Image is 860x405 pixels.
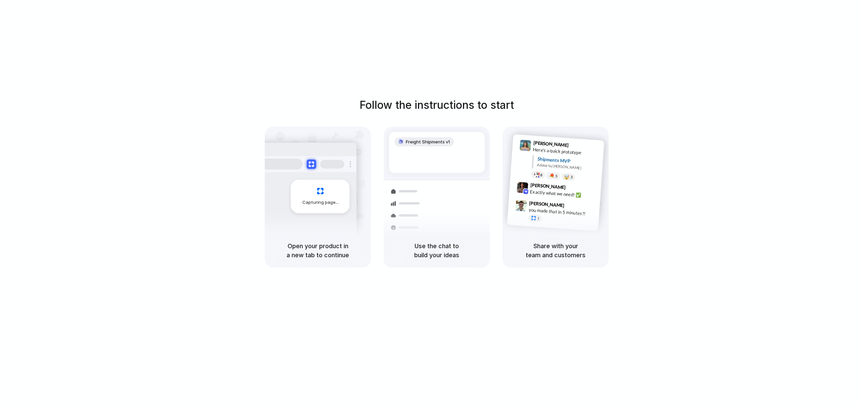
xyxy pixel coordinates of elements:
[533,139,569,149] span: [PERSON_NAME]
[392,241,482,260] h5: Use the chat to build your ideas
[537,155,599,166] div: Shipments MVP
[571,142,585,150] span: 9:41 AM
[566,203,580,211] span: 9:47 AM
[540,173,543,177] span: 8
[568,184,582,192] span: 9:42 AM
[530,181,566,191] span: [PERSON_NAME]
[406,139,450,145] span: Freight Shipments v1
[528,206,596,218] div: you made that in 5 minutes?!
[302,199,340,206] span: Capturing page
[529,199,565,209] span: [PERSON_NAME]
[511,241,601,260] h5: Share with your team and customers
[555,174,558,178] span: 5
[273,241,363,260] h5: Open your product in a new tab to continue
[537,217,540,220] span: 1
[359,97,514,113] h1: Follow the instructions to start
[537,162,599,172] div: Added by [PERSON_NAME]
[530,188,597,199] div: Exactly what we need! ✅
[570,175,573,179] span: 3
[533,146,600,157] div: Here's a quick prototype
[564,174,570,179] div: 🤯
